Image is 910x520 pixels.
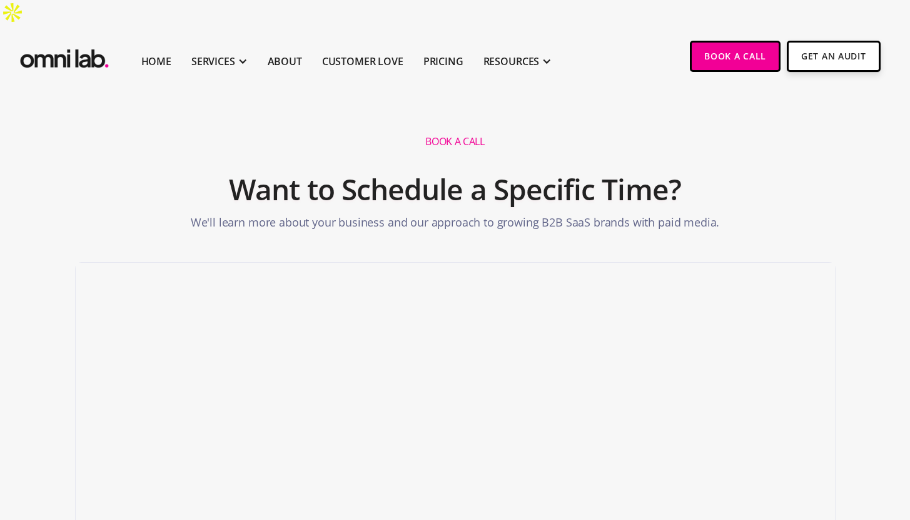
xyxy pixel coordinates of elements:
a: Pricing [423,54,463,69]
a: home [18,41,111,71]
a: Home [141,54,171,69]
div: RESOURCES [483,54,540,69]
a: Book a Call [690,41,781,72]
iframe: Chat Widget [685,375,910,520]
a: Customer Love [322,54,403,69]
p: We'll learn more about your business and our approach to growing B2B SaaS brands with paid media. [191,214,719,237]
h1: Book A Call [425,135,484,148]
a: About [268,54,302,69]
a: Get An Audit [787,41,880,72]
img: Omni Lab: B2B SaaS Demand Generation Agency [18,41,111,71]
div: SERVICES [191,54,235,69]
h2: Want to Schedule a Specific Time? [229,165,681,215]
